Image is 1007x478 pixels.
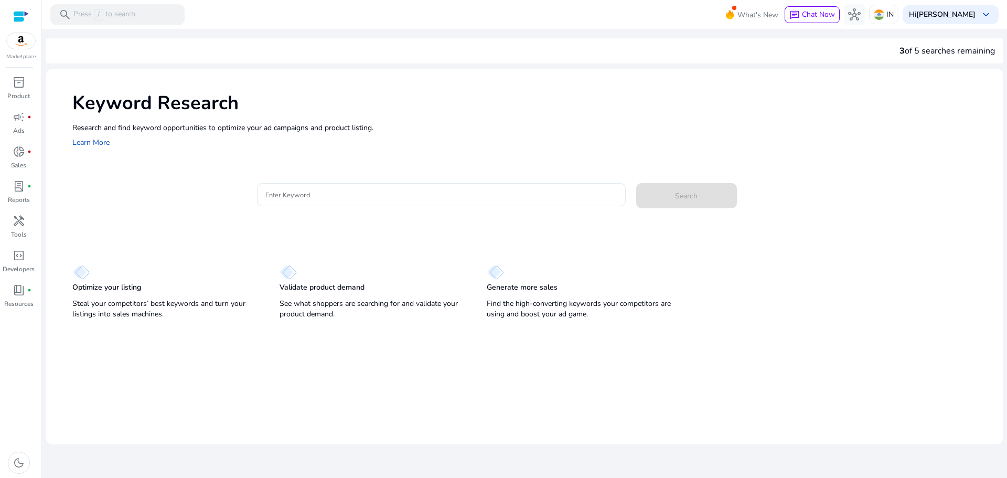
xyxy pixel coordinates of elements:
[916,9,976,19] b: [PERSON_NAME]
[13,111,25,123] span: campaign
[4,299,34,309] p: Resources
[802,9,835,19] span: Chat Now
[789,10,800,20] span: chat
[737,6,778,24] span: What's New
[899,45,995,57] div: of 5 searches remaining
[7,91,30,101] p: Product
[59,8,71,21] span: search
[13,215,25,227] span: handyman
[27,115,31,119] span: fiber_manual_record
[27,150,31,154] span: fiber_manual_record
[886,5,894,24] p: IN
[785,6,840,23] button: chatChat Now
[909,11,976,18] p: Hi
[72,122,992,133] p: Research and find keyword opportunities to optimize your ad campaigns and product listing.
[487,299,673,320] p: Find the high-converting keywords your competitors are using and boost your ad game.
[72,265,90,280] img: diamond.svg
[980,8,992,21] span: keyboard_arrow_down
[487,282,558,293] p: Generate more sales
[72,92,992,114] h1: Keyword Research
[6,53,36,61] p: Marketplace
[280,282,365,293] p: Validate product demand
[899,45,905,57] span: 3
[13,180,25,193] span: lab_profile
[13,284,25,296] span: book_4
[11,230,27,239] p: Tools
[280,265,297,280] img: diamond.svg
[27,288,31,292] span: fiber_manual_record
[13,126,25,135] p: Ads
[13,249,25,262] span: code_blocks
[848,8,861,21] span: hub
[72,137,110,147] a: Learn More
[72,299,259,320] p: Steal your competitors’ best keywords and turn your listings into sales machines.
[13,76,25,89] span: inventory_2
[3,264,35,274] p: Developers
[487,265,504,280] img: diamond.svg
[8,195,30,205] p: Reports
[874,9,884,20] img: in.svg
[94,9,103,20] span: /
[73,9,135,20] p: Press to search
[13,145,25,158] span: donut_small
[280,299,466,320] p: See what shoppers are searching for and validate your product demand.
[13,456,25,469] span: dark_mode
[11,161,26,170] p: Sales
[72,282,141,293] p: Optimize your listing
[27,184,31,188] span: fiber_manual_record
[844,4,865,25] button: hub
[7,33,35,49] img: amazon.svg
